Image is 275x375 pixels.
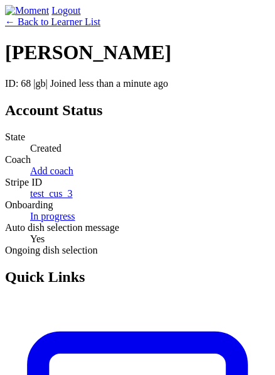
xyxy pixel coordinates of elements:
[5,78,270,89] p: ID: 68 | | Joined less than a minute ago
[30,165,73,176] a: Add coach
[36,78,46,89] span: gb
[5,102,270,119] h2: Account Status
[5,132,270,143] dt: State
[5,269,270,286] h2: Quick Links
[30,233,45,244] span: Yes
[30,188,73,199] a: test_cus_3
[5,199,270,211] dt: Onboarding
[51,5,80,16] a: Logout
[30,211,75,221] a: In progress
[5,154,270,165] dt: Coach
[5,222,270,233] dt: Auto dish selection message
[5,177,270,188] dt: Stripe ID
[5,41,270,64] h1: [PERSON_NAME]
[30,143,62,154] span: Created
[5,16,100,27] a: ← Back to Learner List
[5,245,270,256] dt: Ongoing dish selection
[5,5,49,16] img: Moment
